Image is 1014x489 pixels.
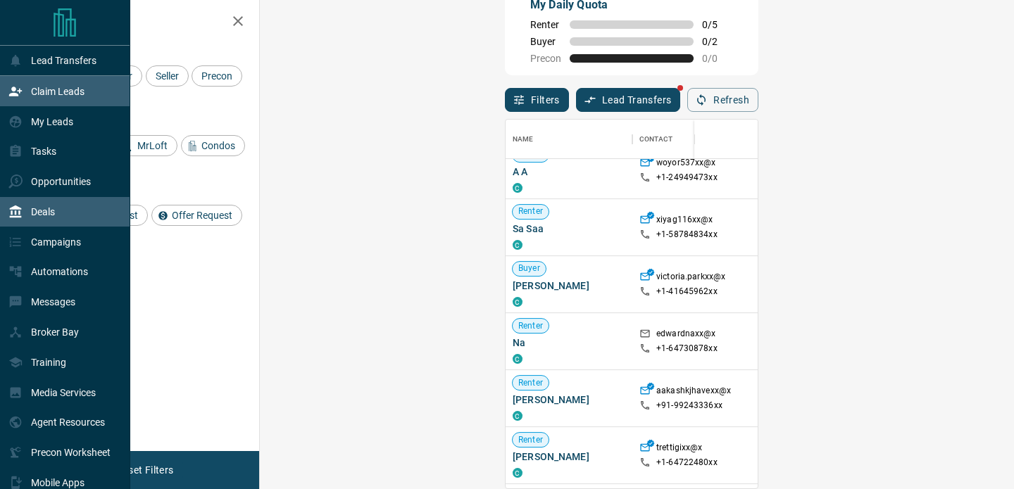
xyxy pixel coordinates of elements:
span: Buyer [530,36,561,47]
span: [PERSON_NAME] [513,450,625,464]
span: Offer Request [167,210,237,221]
div: condos.ca [513,468,522,478]
p: xiyag116xx@x [656,214,713,229]
div: Precon [192,65,242,87]
span: A A [513,165,625,179]
div: MrLoft [117,135,177,156]
p: +91- 99243336xx [656,400,722,412]
p: +1- 64730878xx [656,343,718,355]
div: condos.ca [513,354,522,364]
div: condos.ca [513,183,522,193]
span: Precon [196,70,237,82]
span: Seller [151,70,184,82]
span: Renter [513,434,549,446]
p: +1- 64722480xx [656,457,718,469]
span: Renter [513,206,549,218]
div: Name [513,120,534,159]
span: Na [513,336,625,350]
p: trettigixx@x [656,442,703,457]
p: woyor537xx@x [656,157,716,172]
button: Refresh [687,88,758,112]
span: Precon [530,53,561,64]
button: Lead Transfers [576,88,681,112]
div: Offer Request [151,205,242,226]
div: Contact [639,120,672,159]
div: condos.ca [513,297,522,307]
span: 0 / 5 [702,19,733,30]
span: [PERSON_NAME] [513,393,625,407]
p: edwardnaxx@x [656,328,716,343]
span: Sa Saa [513,222,625,236]
p: +1- 41645962xx [656,286,718,298]
span: Renter [513,377,549,389]
span: Renter [513,149,549,161]
div: condos.ca [513,411,522,421]
button: Filters [505,88,569,112]
p: +1- 58784834xx [656,229,718,241]
div: condos.ca [513,240,522,250]
div: Condos [181,135,245,156]
span: 0 / 0 [702,53,733,64]
p: +1- 24949473xx [656,172,718,184]
span: Condos [196,140,240,151]
div: Seller [146,65,189,87]
span: Buyer [513,263,546,275]
button: Reset Filters [107,458,182,482]
div: Name [506,120,632,159]
span: Renter [530,19,561,30]
span: [PERSON_NAME] [513,279,625,293]
span: MrLoft [132,140,173,151]
span: Renter [513,320,549,332]
p: victoria.parkxx@x [656,271,725,286]
div: Contact [632,120,745,159]
span: 0 / 2 [702,36,733,47]
h2: Filters [45,14,245,31]
p: aakashkjhavexx@x [656,385,731,400]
